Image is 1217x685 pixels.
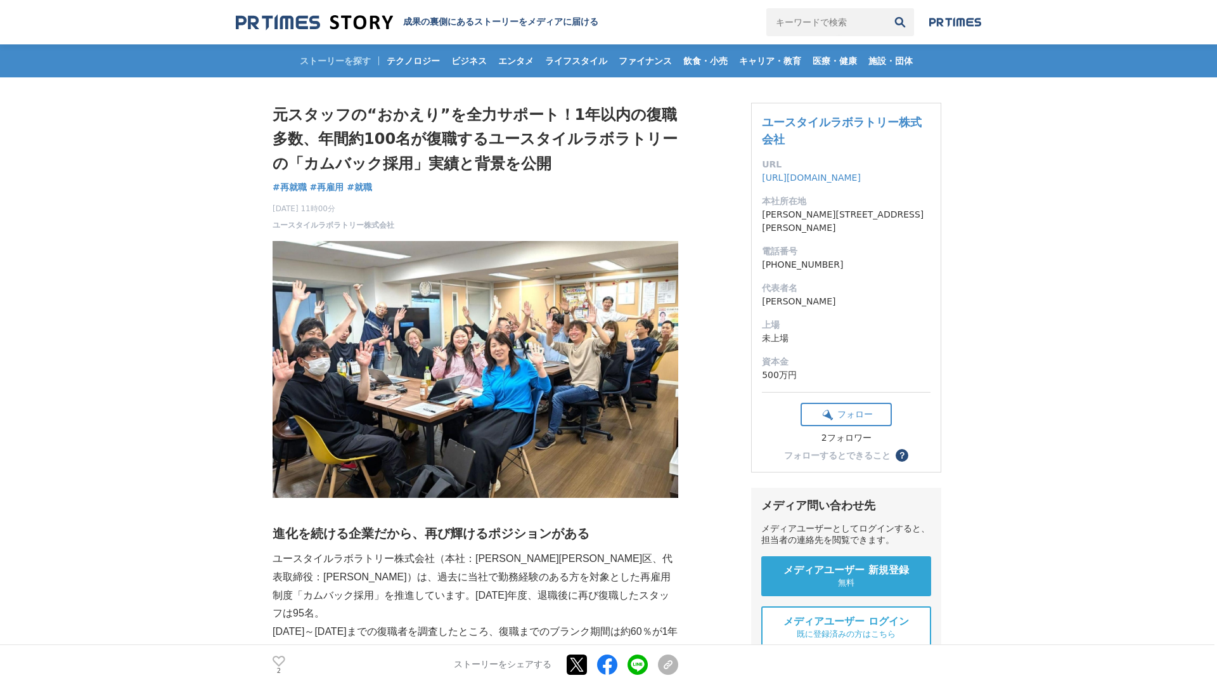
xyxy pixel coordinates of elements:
button: 検索 [886,8,914,36]
div: メディアユーザーとしてログインすると、担当者の連絡先を閲覧できます。 [761,523,931,546]
h1: 元スタッフの“おかえり”を全力サポート！1年以内の復職多数、年間約100名が復職するユースタイルラボラトリーの「カムバック採用」実績と背景を公開 [273,103,678,176]
span: #就職 [347,181,372,193]
a: キャリア・教育 [734,44,806,77]
div: フォローするとできること [784,451,891,460]
span: #再雇用 [310,181,344,193]
a: 飲食・小売 [678,44,733,77]
img: 成果の裏側にあるストーリーをメディアに届ける [236,14,393,31]
span: [DATE] 11時00分 [273,203,394,214]
a: ユースタイルラボラトリー株式会社 [273,219,394,231]
h2: 進化を続ける企業だから、再び輝けるポジションがある [273,523,678,544]
img: thumbnail_5e65eb70-7254-11f0-ad75-a15d8acbbc29.jpg [273,241,678,498]
dd: [PERSON_NAME] [762,295,930,308]
a: [URL][DOMAIN_NAME] [762,173,861,183]
dt: 上場 [762,318,930,332]
div: メディア問い合わせ先 [761,498,931,513]
dt: URL [762,158,930,171]
a: 施設・団体 [863,44,918,77]
a: ファイナンス [614,44,677,77]
span: ？ [898,451,906,460]
span: ビジネス [446,55,492,67]
a: #再就職 [273,181,307,194]
button: ？ [896,449,908,462]
span: テクノロジー [382,55,445,67]
dt: 資本金 [762,355,930,369]
a: メディアユーザー ログイン 既に登録済みの方はこちら [761,606,931,649]
img: prtimes [929,17,981,27]
p: ストーリーをシェアする [454,660,551,671]
span: 医療・健康 [808,55,862,67]
p: ユースタイルラボラトリー株式会社（本社：[PERSON_NAME][PERSON_NAME]区、代表取締役：[PERSON_NAME]）は、過去に当社で勤務経験のある方を対象とした再雇用制度「カ... [273,550,678,623]
dt: 本社所在地 [762,195,930,208]
a: 成果の裏側にあるストーリーをメディアに届ける 成果の裏側にあるストーリーをメディアに届ける [236,14,598,31]
span: 飲食・小売 [678,55,733,67]
a: テクノロジー [382,44,445,77]
dd: [PHONE_NUMBER] [762,258,930,271]
a: #就職 [347,181,372,194]
span: エンタメ [493,55,539,67]
dt: 電話番号 [762,245,930,258]
span: ファイナンス [614,55,677,67]
a: エンタメ [493,44,539,77]
h2: 成果の裏側にあるストーリーをメディアに届ける [403,16,598,28]
span: #再就職 [273,181,307,193]
span: メディアユーザー ログイン [783,615,909,629]
dd: 500万円 [762,369,930,382]
a: メディアユーザー 新規登録 無料 [761,556,931,596]
button: フォロー [801,403,892,426]
a: ユースタイルラボラトリー株式会社 [762,115,922,146]
span: ライフスタイル [540,55,612,67]
a: ビジネス [446,44,492,77]
dt: 代表者名 [762,282,930,295]
p: 2 [273,668,285,674]
span: 無料 [838,577,854,589]
div: 2フォロワー [801,433,892,444]
dd: 未上場 [762,332,930,345]
dd: [PERSON_NAME][STREET_ADDRESS][PERSON_NAME] [762,208,930,235]
span: 施設・団体 [863,55,918,67]
a: ライフスタイル [540,44,612,77]
a: #再雇用 [310,181,344,194]
p: [DATE]～[DATE]までの復職者を調査したところ、復職までのブランク期間は約60％が1年以内でした。 [273,623,678,660]
input: キーワードで検索 [766,8,886,36]
span: キャリア・教育 [734,55,806,67]
span: 既に登録済みの方はこちら [797,629,896,640]
span: メディアユーザー 新規登録 [783,564,909,577]
a: 医療・健康 [808,44,862,77]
